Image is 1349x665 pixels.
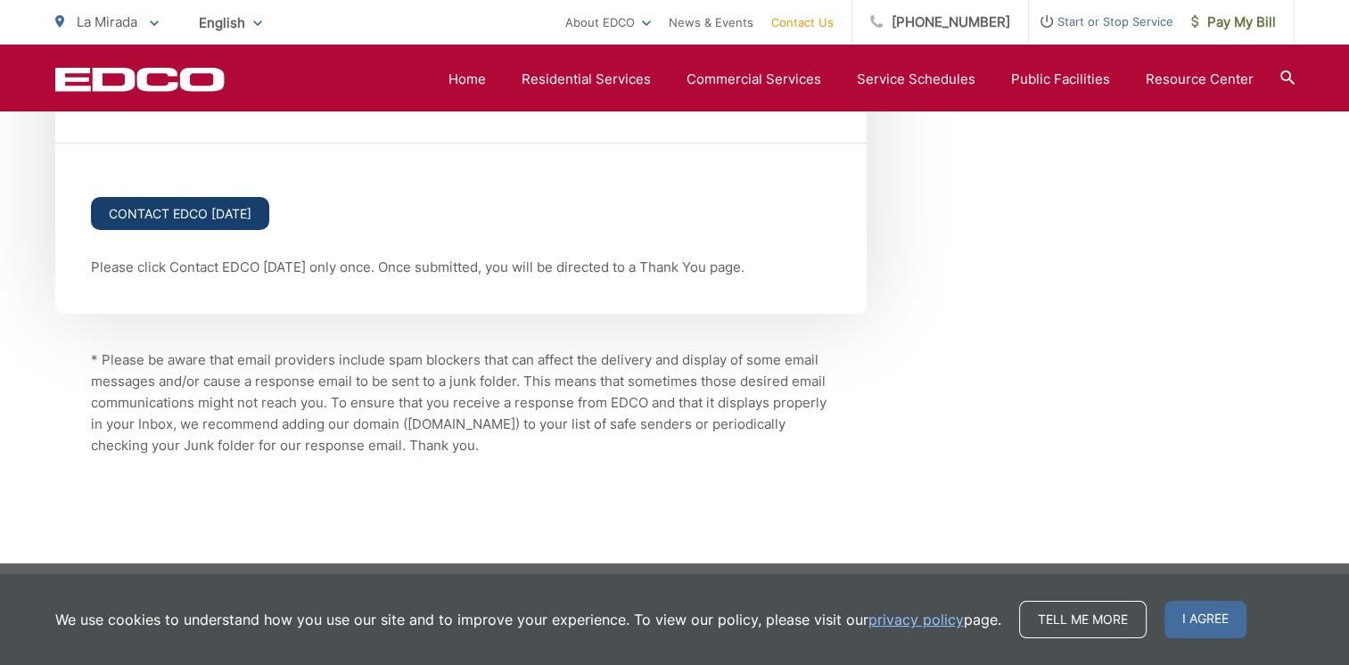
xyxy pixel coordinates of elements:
a: privacy policy [868,609,964,630]
span: Pay My Bill [1191,12,1276,33]
a: Residential Services [522,69,651,90]
p: Please click Contact EDCO [DATE] only once. Once submitted, you will be directed to a Thank You p... [91,257,831,278]
span: I agree [1164,601,1246,638]
span: La Mirada [77,13,137,30]
span: English [185,7,276,38]
a: News & Events [669,12,753,33]
a: Home [448,69,486,90]
a: EDCD logo. Return to the homepage. [55,67,225,92]
a: About EDCO [565,12,651,33]
p: We use cookies to understand how you use our site and to improve your experience. To view our pol... [55,609,1001,630]
p: * Please be aware that email providers include spam blockers that can affect the delivery and dis... [91,349,831,456]
a: Resource Center [1146,69,1254,90]
a: Tell me more [1019,601,1147,638]
a: Service Schedules [857,69,975,90]
input: Contact EDCO [DATE] [91,197,269,230]
a: Contact Us [771,12,834,33]
a: Public Facilities [1011,69,1110,90]
a: Commercial Services [687,69,821,90]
